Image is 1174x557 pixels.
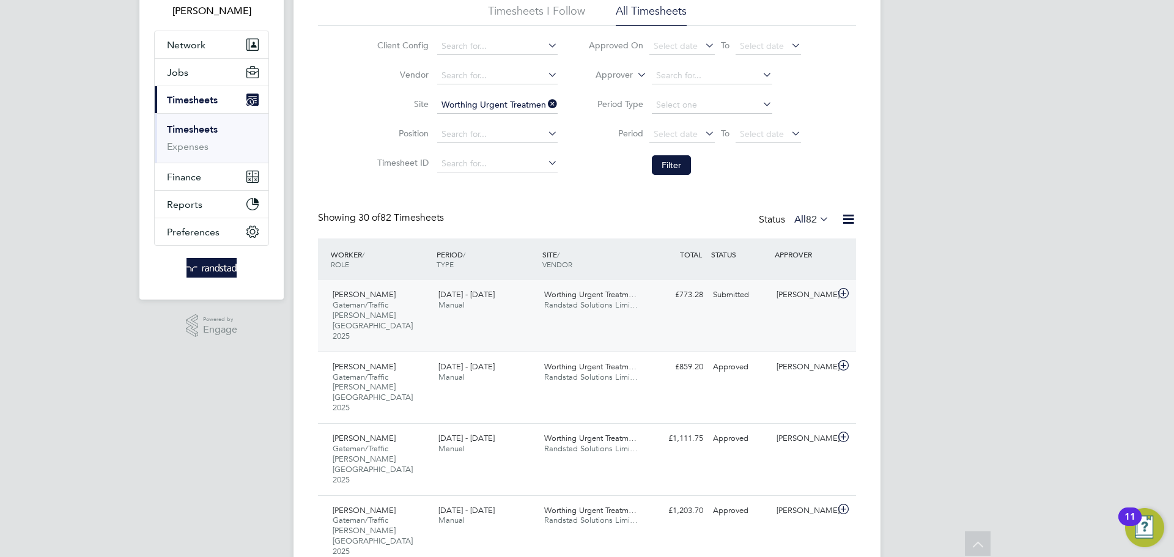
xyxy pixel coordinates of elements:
[772,501,835,521] div: [PERSON_NAME]
[437,155,558,172] input: Search for...
[333,443,413,485] span: Gateman/Traffic [PERSON_NAME] [GEOGRAPHIC_DATA] 2025
[438,361,495,372] span: [DATE] - [DATE]
[539,243,645,275] div: SITE
[203,314,237,325] span: Powered by
[374,157,429,168] label: Timesheet ID
[203,325,237,335] span: Engage
[333,361,396,372] span: [PERSON_NAME]
[588,98,643,109] label: Period Type
[588,40,643,51] label: Approved On
[358,212,444,224] span: 82 Timesheets
[437,38,558,55] input: Search for...
[806,213,817,226] span: 82
[644,285,708,305] div: £773.28
[167,199,202,210] span: Reports
[155,163,268,190] button: Finance
[644,429,708,449] div: £1,111.75
[167,67,188,78] span: Jobs
[772,285,835,305] div: [PERSON_NAME]
[544,443,638,454] span: Randstad Solutions Limi…
[544,361,637,372] span: Worthing Urgent Treatm…
[437,67,558,84] input: Search for...
[437,259,454,269] span: TYPE
[167,124,218,135] a: Timesheets
[362,249,364,259] span: /
[544,289,637,300] span: Worthing Urgent Treatm…
[544,515,638,525] span: Randstad Solutions Limi…
[438,372,465,382] span: Manual
[708,285,772,305] div: Submitted
[155,59,268,86] button: Jobs
[358,212,380,224] span: 30 of
[708,243,772,265] div: STATUS
[374,98,429,109] label: Site
[772,357,835,377] div: [PERSON_NAME]
[1124,517,1135,533] div: 11
[438,443,465,454] span: Manual
[155,191,268,218] button: Reports
[328,243,434,275] div: WORKER
[680,249,702,259] span: TOTAL
[616,4,687,26] li: All Timesheets
[1125,508,1164,547] button: Open Resource Center, 11 new notifications
[588,128,643,139] label: Period
[644,357,708,377] div: £859.20
[186,314,238,338] a: Powered byEngage
[374,69,429,80] label: Vendor
[167,39,205,51] span: Network
[155,113,268,163] div: Timesheets
[333,372,413,413] span: Gateman/Traffic [PERSON_NAME] [GEOGRAPHIC_DATA] 2025
[331,259,349,269] span: ROLE
[652,67,772,84] input: Search for...
[740,40,784,51] span: Select date
[154,258,269,278] a: Go to home page
[154,4,269,18] span: Bradley Soan
[155,218,268,245] button: Preferences
[438,505,495,515] span: [DATE] - [DATE]
[772,429,835,449] div: [PERSON_NAME]
[488,4,585,26] li: Timesheets I Follow
[167,226,220,238] span: Preferences
[557,249,559,259] span: /
[544,372,638,382] span: Randstad Solutions Limi…
[544,433,637,443] span: Worthing Urgent Treatm…
[167,94,218,106] span: Timesheets
[438,515,465,525] span: Manual
[794,213,829,226] label: All
[318,212,446,224] div: Showing
[652,155,691,175] button: Filter
[167,141,209,152] a: Expenses
[438,289,495,300] span: [DATE] - [DATE]
[374,128,429,139] label: Position
[708,429,772,449] div: Approved
[333,289,396,300] span: [PERSON_NAME]
[740,128,784,139] span: Select date
[333,433,396,443] span: [PERSON_NAME]
[155,31,268,58] button: Network
[717,37,733,53] span: To
[437,97,558,114] input: Search for...
[333,515,413,556] span: Gateman/Traffic [PERSON_NAME] [GEOGRAPHIC_DATA] 2025
[544,505,637,515] span: Worthing Urgent Treatm…
[708,501,772,521] div: Approved
[463,249,465,259] span: /
[542,259,572,269] span: VENDOR
[437,126,558,143] input: Search for...
[186,258,237,278] img: randstad-logo-retina.png
[333,505,396,515] span: [PERSON_NAME]
[578,69,633,81] label: Approver
[717,125,733,141] span: To
[644,501,708,521] div: £1,203.70
[652,97,772,114] input: Select one
[434,243,539,275] div: PERIOD
[438,300,465,310] span: Manual
[155,86,268,113] button: Timesheets
[438,433,495,443] span: [DATE] - [DATE]
[708,357,772,377] div: Approved
[167,171,201,183] span: Finance
[333,300,413,341] span: Gateman/Traffic [PERSON_NAME] [GEOGRAPHIC_DATA] 2025
[654,40,698,51] span: Select date
[544,300,638,310] span: Randstad Solutions Limi…
[772,243,835,265] div: APPROVER
[759,212,832,229] div: Status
